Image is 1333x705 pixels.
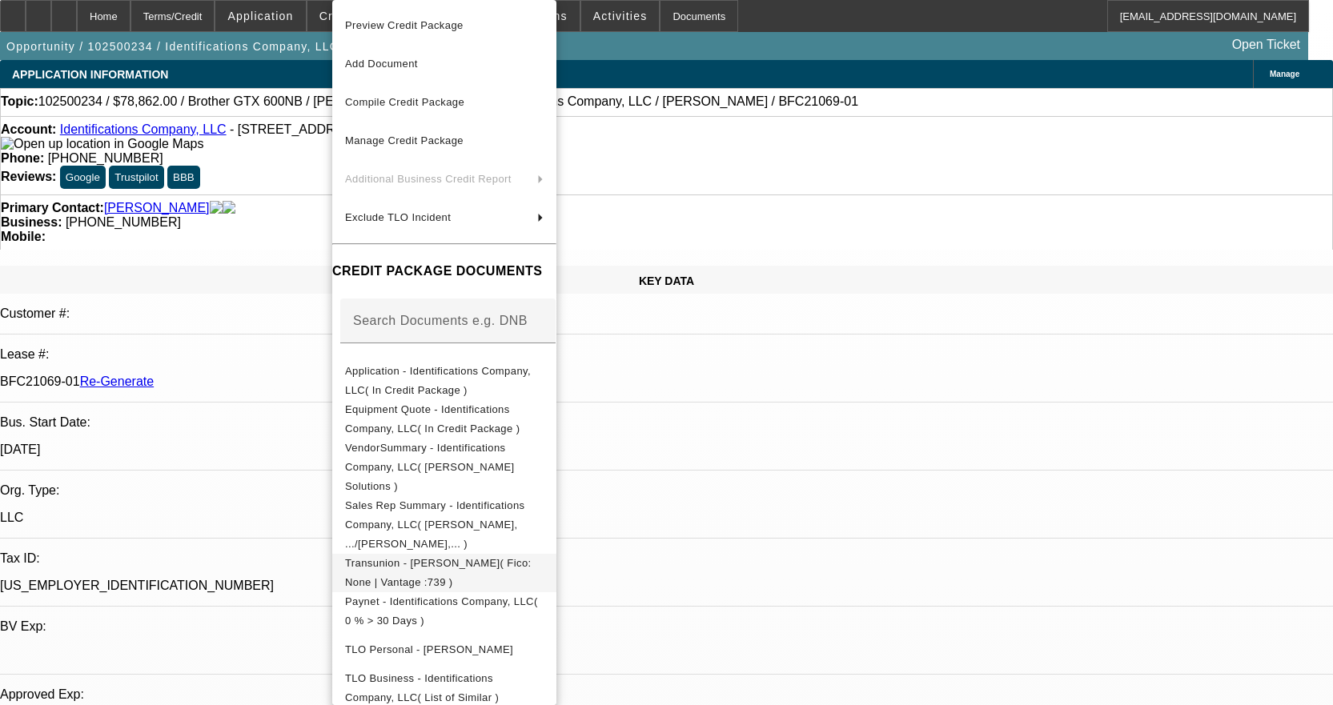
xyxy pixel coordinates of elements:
span: Manage Credit Package [345,134,464,146]
button: VendorSummary - Identifications Company, LLC( Hirsch Solutions ) [332,439,556,496]
span: Sales Rep Summary - Identifications Company, LLC( [PERSON_NAME], .../[PERSON_NAME],... ) [345,499,524,550]
mat-label: Search Documents e.g. DNB [353,314,528,327]
h4: CREDIT PACKAGE DOCUMENTS [332,262,556,281]
span: Paynet - Identifications Company, LLC( 0 % > 30 Days ) [345,595,538,627]
span: Add Document [345,58,418,70]
button: Sales Rep Summary - Identifications Company, LLC( Wesolowski, .../Wesolowski,... ) [332,496,556,554]
span: Preview Credit Package [345,19,464,31]
span: VendorSummary - Identifications Company, LLC( [PERSON_NAME] Solutions ) [345,442,515,492]
span: TLO Personal - [PERSON_NAME] [345,643,513,655]
span: Equipment Quote - Identifications Company, LLC( In Credit Package ) [345,403,520,435]
span: TLO Business - Identifications Company, LLC( List of Similar ) [345,672,499,703]
button: TLO Personal - Kurtz, Jack [332,631,556,669]
span: Transunion - [PERSON_NAME]( Fico: None | Vantage :739 ) [345,557,532,588]
span: Compile Credit Package [345,96,464,108]
button: Paynet - Identifications Company, LLC( 0 % > 30 Days ) [332,592,556,631]
button: Equipment Quote - Identifications Company, LLC( In Credit Package ) [332,400,556,439]
span: Application - Identifications Company, LLC( In Credit Package ) [345,365,531,396]
button: Transunion - Kurtz, Jack( Fico: None | Vantage :739 ) [332,554,556,592]
button: Application - Identifications Company, LLC( In Credit Package ) [332,362,556,400]
span: Exclude TLO Incident [345,211,451,223]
